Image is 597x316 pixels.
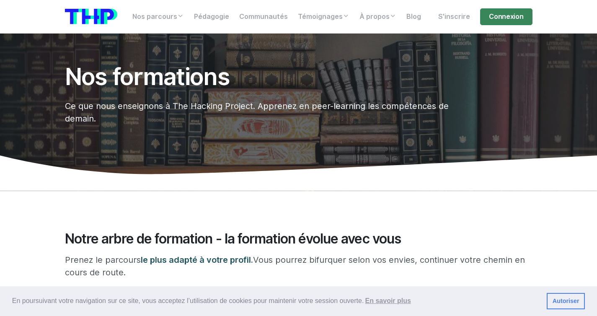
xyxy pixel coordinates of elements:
[65,64,453,90] h1: Nos formations
[234,8,293,25] a: Communautés
[141,255,253,265] span: le plus adapté à votre profil.
[433,8,475,25] a: S'inscrire
[12,295,540,307] span: En poursuivant votre navigation sur ce site, vous acceptez l’utilisation de cookies pour mainteni...
[65,285,532,298] p: Optez pour une formation
[364,295,412,307] a: learn more about cookies
[480,8,532,25] a: Connexion
[354,8,401,25] a: À propos
[547,293,585,310] a: dismiss cookie message
[65,100,453,125] p: Ce que nous enseignons à The Hacking Project. Apprenez en peer-learning les compétences de demain.
[65,9,117,24] img: logo
[65,254,532,279] p: Prenez le parcours Vous pourrez bifurquer selon vos envies, continuer votre chemin en cours de ro...
[127,8,189,25] a: Nos parcours
[293,8,354,25] a: Témoignages
[65,231,532,247] h2: Notre arbre de formation - la formation évolue avec vous
[401,8,426,25] a: Blog
[189,8,234,25] a: Pédagogie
